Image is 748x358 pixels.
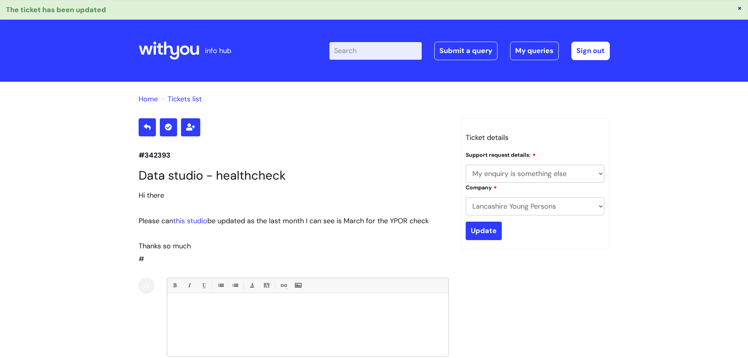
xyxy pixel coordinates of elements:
label: Company [466,183,497,191]
a: Link [278,281,288,290]
div: Thanks so much [139,240,449,252]
div: Hi there [139,189,449,202]
h1: Data studio - healthcheck [139,168,449,183]
input: Search [329,42,422,59]
button: × [737,4,742,11]
a: Bold (Ctrl-B) [170,281,179,290]
a: • Unordered List (Ctrl-Shift-7) [216,281,225,290]
a: Tickets list [168,94,202,104]
a: Italic (Ctrl-I) [184,281,194,290]
div: Please can be updated as the last month I can see is March for the YPOR check [139,215,449,227]
div: G [139,278,154,294]
a: Sign out [571,42,610,60]
p: info hub [205,44,231,57]
li: Tickets list [160,93,202,105]
a: Underline(Ctrl-U) [199,281,208,290]
p: #342393 [139,149,449,162]
a: 1. Ordered List (Ctrl-Shift-8) [230,281,240,290]
a: Home [139,94,158,104]
div: | - [329,42,610,60]
div: # [139,189,449,265]
a: My queries [510,42,559,60]
a: Back Color [262,281,271,290]
a: Insert Image... [293,281,303,290]
a: Font Color [247,281,257,290]
label: Support request details: [466,151,536,158]
input: Update [466,222,502,240]
li: Solution home [139,93,158,105]
h3: Ticket details [466,131,605,144]
a: this studio [173,216,207,226]
a: Submit a query [434,42,497,60]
